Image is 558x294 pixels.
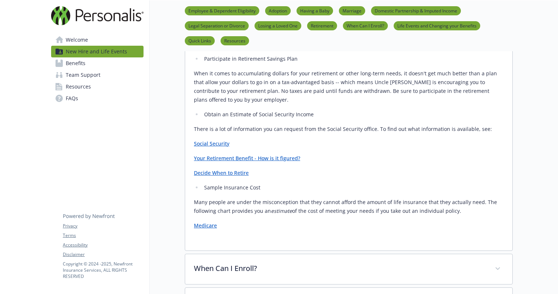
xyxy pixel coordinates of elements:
li: Participate in Retirement Savings Plan [202,54,504,63]
a: Accessibility [63,242,143,248]
em: estimate [271,207,292,214]
a: Having a Baby [297,7,333,14]
p: Copyright © 2024 - 2025 , Newfront Insurance Services, ALL RIGHTS RESERVED [63,261,143,279]
a: Retirement [307,22,337,29]
span: FAQs [66,93,78,104]
a: New Hire and Life Events [51,46,144,57]
a: Medicare [194,222,217,229]
a: Adoption [265,7,291,14]
span: New Hire and Life Events [66,46,127,57]
a: FAQs [51,93,144,104]
li: Sample Insurance Cost [202,183,504,192]
a: Your Retirement Benefit - How is it figured? [194,155,300,162]
a: When Can I Enroll? [343,22,388,29]
a: Life Events and Changing your Benefits [394,22,480,29]
a: Quick Links [185,37,215,44]
a: Employee & Dependent Eligibility [185,7,259,14]
p: When it comes to accumulating dollars for your retirement or other long-term needs, it doesn't ge... [194,69,504,104]
a: Privacy [63,223,143,229]
span: Team Support [66,69,100,81]
a: Decide When to Retire [194,169,249,176]
span: Benefits [66,57,85,69]
span: Resources [66,81,91,93]
a: Legal Separation or Divorce [185,22,249,29]
div: When Can I Enroll? [185,254,512,284]
a: Disclaimer [63,251,143,258]
a: Benefits [51,57,144,69]
p: There is a lot of information you can request from the Social Security office. To find out what i... [194,125,504,133]
a: Resources [221,37,249,44]
p: When Can I Enroll? [194,263,486,274]
li: Obtain an Estimate of Social Security Income [202,110,504,119]
p: Many people are under the misconception that they cannot afford the amount of life insurance that... [194,198,504,215]
a: Social Security [194,140,229,147]
span: Welcome [66,34,88,46]
a: Marriage [339,7,365,14]
a: Terms [63,232,143,239]
a: Welcome [51,34,144,46]
a: Losing a Loved One [255,22,301,29]
a: Resources [51,81,144,93]
a: Team Support [51,69,144,81]
a: Domestic Partnership & Imputed Income [371,7,461,14]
